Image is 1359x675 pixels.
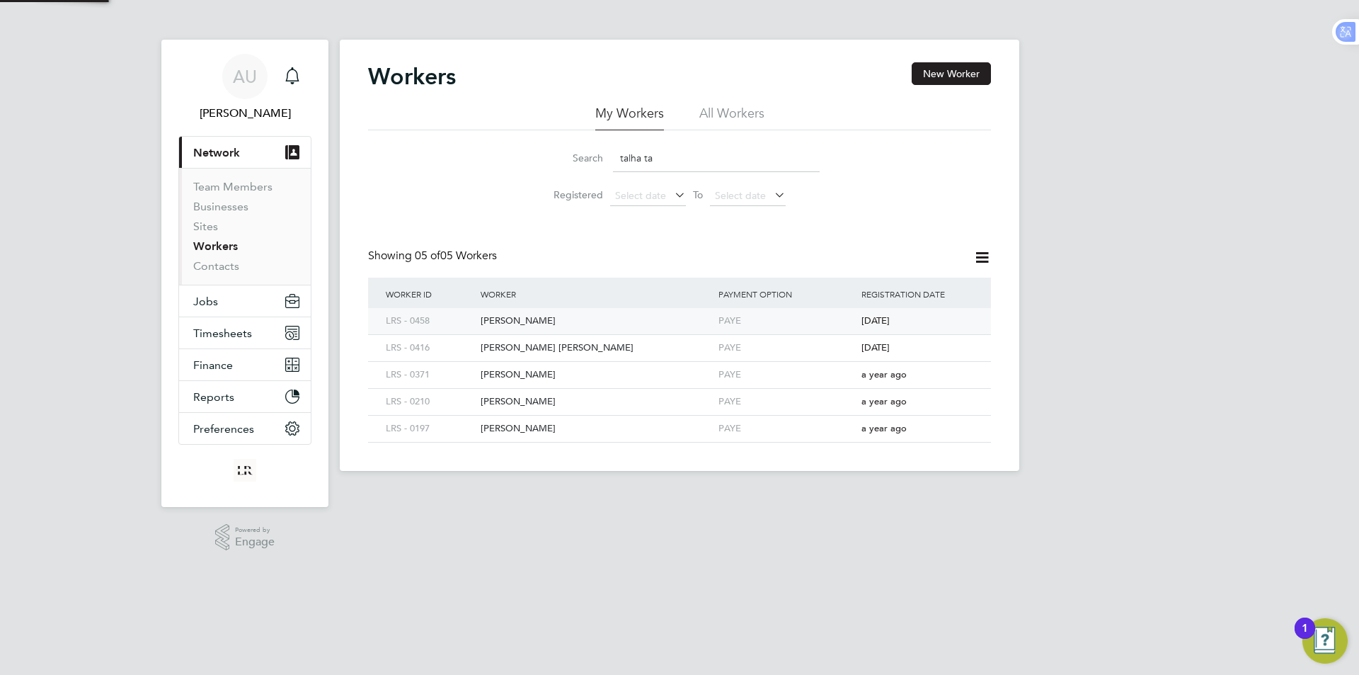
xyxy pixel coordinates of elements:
div: PAYE [715,335,858,361]
label: Registered [539,188,603,201]
div: Registration Date [858,278,977,310]
div: LRS - 0458 [382,308,477,334]
li: My Workers [595,105,664,130]
div: Worker [477,278,715,310]
span: Jobs [193,295,218,308]
span: AU [233,67,257,86]
h2: Workers [368,62,456,91]
a: Team Members [193,180,273,193]
div: PAYE [715,416,858,442]
span: a year ago [861,422,907,434]
div: LRS - 0197 [382,416,477,442]
span: Timesheets [193,327,252,340]
a: Workers [193,239,238,253]
div: Showing [368,249,500,263]
div: Network [179,168,311,285]
a: Powered byEngage [215,524,275,551]
span: a year ago [861,395,907,407]
div: [PERSON_NAME] [477,389,715,415]
div: [PERSON_NAME] [PERSON_NAME] [477,335,715,361]
div: Payment Option [715,278,858,310]
span: 05 of [415,249,440,263]
span: Select date [715,189,766,202]
div: 1 [1302,628,1308,647]
button: Network [179,137,311,168]
span: a year ago [861,368,907,380]
span: To [689,186,707,204]
nav: Main navigation [161,40,328,507]
a: LRS - 0210[PERSON_NAME]PAYEa year ago [382,388,977,400]
div: [PERSON_NAME] [477,416,715,442]
span: Finance [193,358,233,372]
a: Businesses [193,200,248,213]
span: Network [193,146,240,159]
span: Powered by [235,524,275,536]
a: Contacts [193,259,239,273]
div: LRS - 0210 [382,389,477,415]
span: Azmat Ullah [178,105,311,122]
button: Jobs [179,285,311,317]
a: LRS - 0416[PERSON_NAME] [PERSON_NAME]PAYE[DATE] [382,334,977,346]
span: Select date [615,189,666,202]
div: LRS - 0371 [382,362,477,388]
div: Worker ID [382,278,477,310]
span: Engage [235,536,275,548]
button: New Worker [912,62,991,85]
span: Preferences [193,422,254,436]
div: PAYE [715,308,858,334]
div: [PERSON_NAME] [477,362,715,388]
button: Reports [179,381,311,412]
div: LRS - 0416 [382,335,477,361]
label: Search [539,152,603,164]
input: Name, email or phone number [613,144,820,172]
div: PAYE [715,389,858,415]
span: [DATE] [861,314,890,327]
button: Open Resource Center, 1 new notification [1302,618,1348,664]
a: AU[PERSON_NAME] [178,54,311,122]
div: [PERSON_NAME] [477,308,715,334]
button: Timesheets [179,317,311,348]
span: 05 Workers [415,249,497,263]
button: Preferences [179,413,311,444]
a: Sites [193,220,218,233]
a: LRS - 0197[PERSON_NAME]PAYEa year ago [382,415,977,427]
span: Reports [193,390,234,404]
div: PAYE [715,362,858,388]
li: All Workers [699,105,764,130]
img: loyalreliance-logo-retina.png [234,459,256,482]
span: [DATE] [861,341,890,353]
a: LRS - 0458[PERSON_NAME]PAYE[DATE] [382,307,953,319]
a: LRS - 0371[PERSON_NAME]PAYEa year ago [382,361,977,373]
button: Finance [179,349,311,380]
a: Go to home page [178,459,311,482]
